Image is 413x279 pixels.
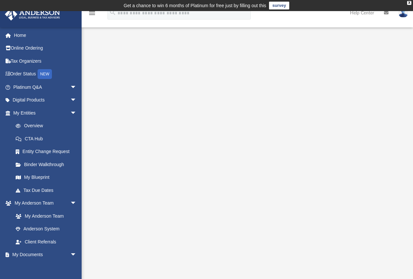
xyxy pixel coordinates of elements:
a: Order StatusNEW [5,68,87,81]
a: Binder Walkthrough [9,158,87,171]
a: Platinum Q&Aarrow_drop_down [5,81,87,94]
div: NEW [38,69,52,79]
a: Online Ordering [5,42,87,55]
span: arrow_drop_down [70,248,83,262]
div: Get a chance to win 6 months of Platinum for free just by filling out this [124,2,266,9]
a: Home [5,29,87,42]
img: Anderson Advisors Platinum Portal [3,8,62,21]
span: arrow_drop_down [70,94,83,107]
a: Tax Organizers [5,54,87,68]
a: My Entitiesarrow_drop_down [5,106,87,119]
a: My Anderson Teamarrow_drop_down [5,197,83,210]
a: CTA Hub [9,132,87,145]
a: Entity Change Request [9,145,87,158]
span: arrow_drop_down [70,197,83,210]
a: My Documentsarrow_drop_down [5,248,83,261]
a: Overview [9,119,87,132]
i: menu [88,9,96,17]
div: close [407,1,411,5]
a: Client Referrals [9,235,83,248]
a: My Blueprint [9,171,83,184]
img: User Pic [398,8,408,18]
a: My Anderson Team [9,209,80,223]
span: arrow_drop_down [70,81,83,94]
a: Anderson System [9,223,83,236]
i: search [109,9,116,16]
a: menu [88,12,96,17]
a: Tax Due Dates [9,184,87,197]
a: Digital Productsarrow_drop_down [5,94,87,107]
a: survey [269,2,289,9]
span: arrow_drop_down [70,106,83,120]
